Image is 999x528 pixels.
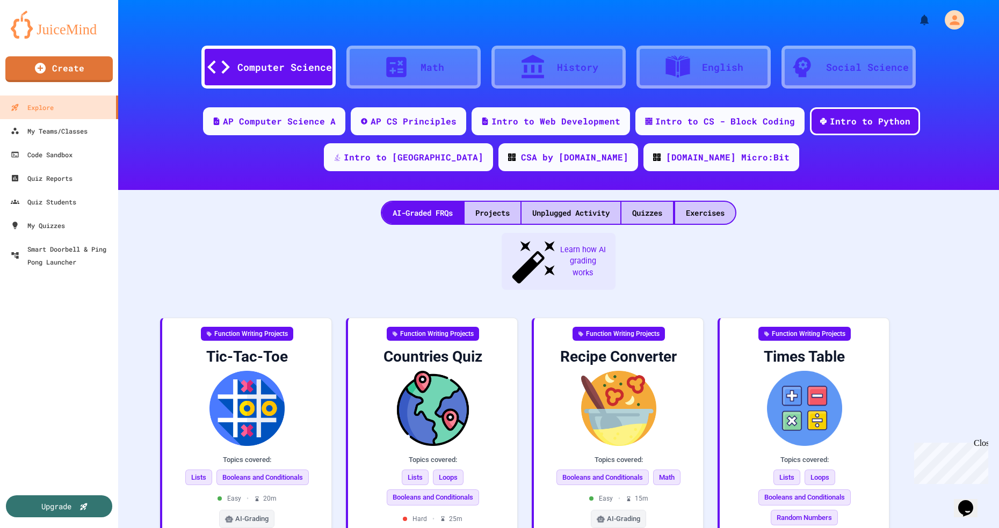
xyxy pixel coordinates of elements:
[4,4,74,68] div: Chat with us now!Close
[771,510,838,526] span: Random Numbers
[357,454,509,465] div: Topics covered:
[508,153,516,161] img: CODE_logo_RGB.png
[371,115,457,128] div: AP CS Principles
[655,115,795,128] div: Intro to CS - Block Coding
[357,371,509,446] img: Countries Quiz
[11,172,73,185] div: Quiz Reports
[954,485,988,517] iframe: chat widget
[465,202,520,224] div: Projects
[666,151,790,164] div: [DOMAIN_NAME] Micro:Bit
[216,470,309,486] span: Booleans and Conditionals
[41,501,71,512] div: Upgrade
[556,470,649,486] span: Booleans and Conditionals
[618,494,620,503] span: •
[171,347,323,366] div: Tic-Tac-Toe
[11,148,73,161] div: Code Sandbox
[933,8,967,32] div: My Account
[653,153,661,161] img: CODE_logo_RGB.png
[235,514,269,524] span: AI-Grading
[758,489,851,505] span: Booleans and Conditionals
[433,470,464,486] span: Loops
[402,470,429,486] span: Lists
[11,11,107,39] img: logo-orange.svg
[542,454,694,465] div: Topics covered:
[773,470,800,486] span: Lists
[171,371,323,446] img: Tic-Tac-Toe
[758,327,851,341] div: Function Writing Projects
[432,514,435,524] span: •
[171,454,323,465] div: Topics covered:
[559,244,607,279] span: Learn how AI grading works
[421,60,444,75] div: Math
[589,494,648,503] div: Easy 15 m
[542,347,694,366] div: Recipe Converter
[387,327,479,341] div: Function Writing Projects
[185,470,212,486] span: Lists
[826,60,909,75] div: Social Science
[898,11,933,29] div: My Notifications
[675,202,735,224] div: Exercises
[403,514,462,524] div: Hard 25 m
[607,514,640,524] span: AI-Grading
[247,494,249,503] span: •
[201,327,293,341] div: Function Writing Projects
[521,151,628,164] div: CSA by [DOMAIN_NAME]
[557,60,598,75] div: History
[11,195,76,208] div: Quiz Students
[357,347,509,366] div: Countries Quiz
[382,202,464,224] div: AI-Graded FRQs
[11,243,114,268] div: Smart Doorbell & Ping Pong Launcher
[218,494,277,503] div: Easy 20 m
[805,470,835,486] span: Loops
[702,60,743,75] div: English
[573,327,665,341] div: Function Writing Projects
[728,347,880,366] div: Times Table
[910,438,988,484] iframe: chat widget
[223,115,336,128] div: AP Computer Science A
[11,101,54,114] div: Explore
[830,115,910,128] div: Intro to Python
[237,60,332,75] div: Computer Science
[344,151,483,164] div: Intro to [GEOGRAPHIC_DATA]
[728,371,880,446] img: Times Table
[5,56,113,82] a: Create
[542,371,694,446] img: Recipe Converter
[11,124,88,137] div: My Teams/Classes
[387,489,479,505] span: Booleans and Conditionals
[11,219,65,232] div: My Quizzes
[653,470,681,486] span: Math
[522,202,620,224] div: Unplugged Activity
[491,115,620,128] div: Intro to Web Development
[728,454,880,465] div: Topics covered:
[621,202,673,224] div: Quizzes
